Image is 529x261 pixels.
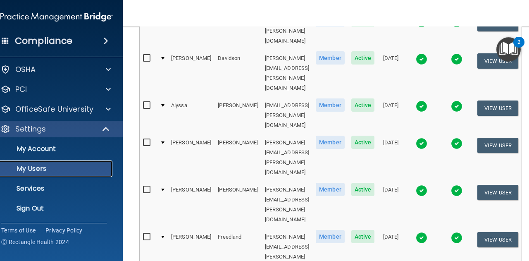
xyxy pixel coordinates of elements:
button: View User [477,138,518,153]
span: Member [316,230,345,243]
span: Active [351,183,375,196]
td: [DATE] [378,181,404,228]
button: Open Resource Center, 2 new notifications [496,37,521,62]
span: Member [316,136,345,149]
span: Member [316,98,345,112]
td: [PERSON_NAME] [168,50,214,97]
p: Settings [15,124,46,134]
td: [DATE] [378,134,404,181]
td: [EMAIL_ADDRESS][PERSON_NAME][DOMAIN_NAME] [262,12,313,50]
button: View User [477,185,518,200]
td: [DATE] [378,12,404,50]
span: Active [351,230,375,243]
span: Active [351,136,375,149]
td: [PERSON_NAME] [214,12,261,50]
p: PCI [15,84,27,94]
a: OfficeSafe University [0,104,111,114]
a: OSHA [0,65,111,74]
td: [PERSON_NAME] [214,97,261,134]
span: Active [351,98,375,112]
img: tick.e7d51cea.svg [451,101,462,112]
img: tick.e7d51cea.svg [451,53,462,65]
button: View User [477,232,518,247]
button: View User [477,53,518,69]
td: [PERSON_NAME] [214,134,261,181]
td: [PERSON_NAME] [168,12,214,50]
img: tick.e7d51cea.svg [451,185,462,196]
a: PCI [0,84,111,94]
td: [PERSON_NAME][EMAIL_ADDRESS][PERSON_NAME][DOMAIN_NAME] [262,134,313,181]
td: Alyssa [168,97,214,134]
span: Active [351,51,375,65]
button: View User [477,101,518,116]
a: Privacy Policy [45,226,83,235]
h4: Compliance [15,35,72,47]
td: [PERSON_NAME][EMAIL_ADDRESS][PERSON_NAME][DOMAIN_NAME] [262,50,313,97]
td: [DATE] [378,97,404,134]
span: Member [316,51,345,65]
td: [EMAIL_ADDRESS][PERSON_NAME][DOMAIN_NAME] [262,97,313,134]
img: tick.e7d51cea.svg [416,138,427,149]
p: OSHA [15,65,36,74]
span: Member [316,183,345,196]
img: tick.e7d51cea.svg [416,185,427,196]
img: PMB logo [0,9,113,25]
img: tick.e7d51cea.svg [416,232,427,244]
img: tick.e7d51cea.svg [451,138,462,149]
td: Davidson [214,50,261,97]
p: OfficeSafe University [15,104,93,114]
td: [PERSON_NAME] [168,134,214,181]
td: [DATE] [378,50,404,97]
td: [PERSON_NAME] [168,181,214,228]
img: tick.e7d51cea.svg [416,53,427,65]
td: [PERSON_NAME][EMAIL_ADDRESS][PERSON_NAME][DOMAIN_NAME] [262,181,313,228]
a: Settings [0,124,110,134]
td: [PERSON_NAME] [214,181,261,228]
img: tick.e7d51cea.svg [416,101,427,112]
a: Terms of Use [1,226,36,235]
div: 2 [517,42,520,53]
span: Ⓒ Rectangle Health 2024 [1,238,69,246]
img: tick.e7d51cea.svg [451,232,462,244]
